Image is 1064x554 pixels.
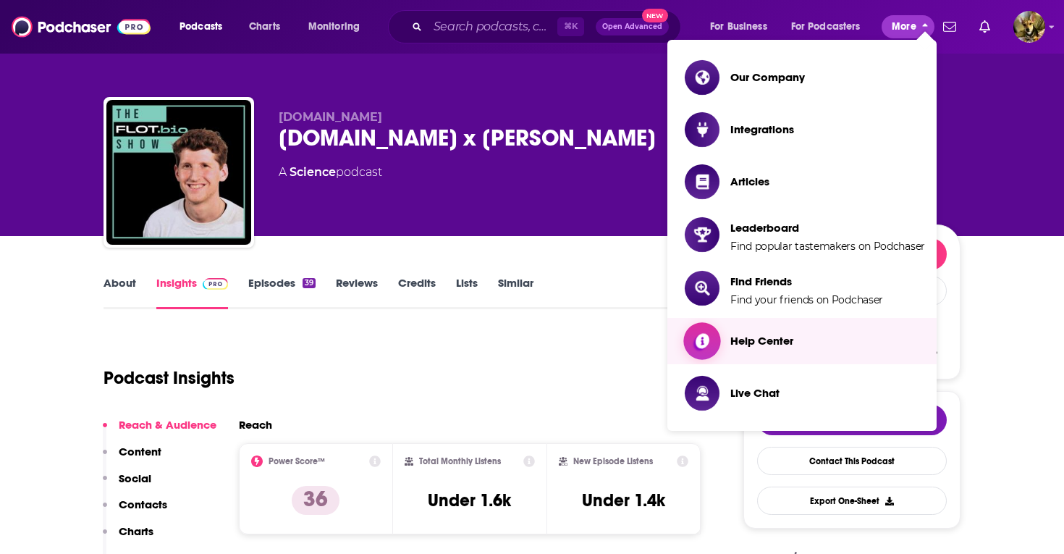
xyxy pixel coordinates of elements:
[292,486,339,515] p: 36
[279,110,382,124] span: [DOMAIN_NAME]
[239,418,272,432] h2: Reach
[106,100,251,245] img: Flot.bio x Philip Hemme
[730,334,793,348] span: Help Center
[700,15,785,38] button: open menu
[974,14,996,39] a: Show notifications dropdown
[303,278,316,288] div: 39
[730,240,925,253] span: Find popular tastemakers on Podchaser
[730,274,883,288] span: Find Friends
[103,471,151,498] button: Social
[308,17,360,37] span: Monitoring
[119,418,216,432] p: Reach & Audience
[1013,11,1045,43] span: Logged in as SydneyDemo
[757,487,947,515] button: Export One-Sheet
[240,15,289,38] a: Charts
[937,14,962,39] a: Show notifications dropdown
[103,418,216,445] button: Reach & Audience
[882,15,934,38] button: close menu
[1013,11,1045,43] button: Show profile menu
[730,386,780,400] span: Live Chat
[119,498,167,511] p: Contacts
[203,278,228,290] img: Podchaser Pro
[398,276,436,309] a: Credits
[119,471,151,485] p: Social
[104,276,136,309] a: About
[279,164,382,181] div: A podcast
[103,524,153,551] button: Charts
[103,445,161,471] button: Content
[582,490,665,511] h3: Under 1.4k
[602,23,662,30] span: Open Advanced
[596,18,669,35] button: Open AdvancedNew
[428,15,557,38] input: Search podcasts, credits, & more...
[892,17,916,37] span: More
[456,276,478,309] a: Lists
[428,490,511,511] h3: Under 1.6k
[169,15,241,38] button: open menu
[269,456,325,466] h2: Power Score™
[249,17,280,37] span: Charts
[642,9,668,22] span: New
[782,15,882,38] button: open menu
[119,524,153,538] p: Charts
[156,276,228,309] a: InsightsPodchaser Pro
[103,498,167,524] button: Contacts
[104,367,235,389] h1: Podcast Insights
[730,70,805,84] span: Our Company
[710,17,767,37] span: For Business
[419,456,501,466] h2: Total Monthly Listens
[180,17,222,37] span: Podcasts
[730,122,794,136] span: Integrations
[757,447,947,475] a: Contact This Podcast
[248,276,316,309] a: Episodes39
[791,17,861,37] span: For Podcasters
[119,445,161,458] p: Content
[730,293,883,306] span: Find your friends on Podchaser
[298,15,379,38] button: open menu
[573,456,653,466] h2: New Episode Listens
[1013,11,1045,43] img: User Profile
[290,165,336,179] a: Science
[402,10,695,43] div: Search podcasts, credits, & more...
[730,221,925,235] span: Leaderboard
[336,276,378,309] a: Reviews
[730,175,769,188] span: Articles
[12,13,151,41] img: Podchaser - Follow, Share and Rate Podcasts
[498,276,533,309] a: Similar
[557,17,584,36] span: ⌘ K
